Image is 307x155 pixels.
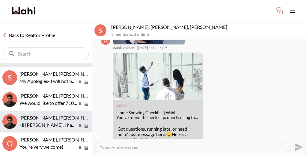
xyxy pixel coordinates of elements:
button: Archive [83,124,89,129]
div: S [94,24,106,36]
p: My Apologies- I will not be able to make this showing. Can you please send out to the team. [19,77,77,85]
span: 😊 [166,132,172,137]
span: [PERSON_NAME], [PERSON_NAME] [19,71,96,77]
button: Pin [77,146,83,151]
span: Wahi Assistant [113,45,136,50]
p: Got questions, running late, or need help? Just message here. Here’s a quick guide to help you pr... [118,126,198,148]
input: Search [18,51,75,57]
div: Souhel Bally, Faraz [2,114,17,129]
div: O [2,136,17,151]
p: 3 members , 3 online [111,32,305,37]
div: W [101,35,110,45]
a: Attachment [116,102,126,108]
button: Pin [77,102,83,107]
div: Home Showing Checklist | Wahi [116,110,199,115]
textarea: Type your message [100,145,286,149]
div: Ourayna Zammali, Faraz [2,92,17,107]
button: Archive [83,102,89,107]
button: Pin [77,80,83,85]
button: Archive [83,80,89,85]
button: Send [291,140,305,154]
span: [PERSON_NAME], [PERSON_NAME] [19,93,96,99]
button: Archive [83,146,89,151]
span: [PERSON_NAME], [PERSON_NAME] [19,137,96,142]
div: S [2,70,17,85]
p: We would like to offer 710k, with the condition of selling my house and inspection [19,99,77,107]
time: 2025-10-10T16:43:43.470Z [137,45,168,50]
button: Pin [77,124,83,129]
span: [PERSON_NAME], [PERSON_NAME] [19,115,96,120]
img: Home Showing Checklist | Wahi [113,53,202,100]
button: Toggle open navigation menu [287,5,299,17]
p: You’re very welcome! [19,143,77,150]
p: [PERSON_NAME], [PERSON_NAME], [PERSON_NAME] [111,24,305,30]
img: S [2,114,17,129]
p: Hi [PERSON_NAME], I have booked a few more showings for [DATE]. Although we loved [GEOGRAPHIC_DAT... [19,121,77,129]
a: Wahi homepage [12,7,35,14]
div: You’ve found the perfect property using the Wahi app. Now what? Book a showing instantly and foll... [116,115,199,120]
img: O [2,92,17,107]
